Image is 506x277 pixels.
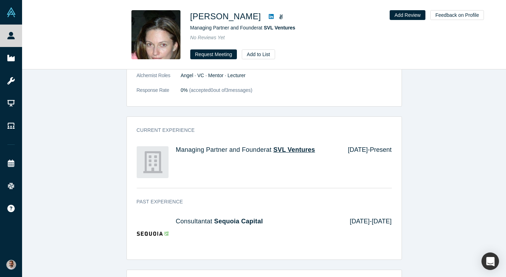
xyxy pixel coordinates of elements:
[137,87,181,101] dt: Response Rate
[6,260,16,270] img: Gotam Bhardwaj's Account
[137,127,382,134] h3: Current Experience
[430,10,484,20] button: Feedback on Profile
[190,35,225,40] span: No Reviews Yet
[176,146,338,154] h4: Managing Partner and Founder at
[137,72,181,87] dt: Alchemist Roles
[176,218,340,225] h4: Consultant at
[390,10,426,20] button: Add Review
[131,10,180,59] img: Vlasta Pokladnikova's Profile Image
[137,198,382,205] h3: Past Experience
[242,49,275,59] button: Add to List
[190,49,237,59] button: Request Meeting
[214,218,263,225] a: Sequoia Capital
[188,87,252,93] span: (accepted 0 out of 3 messages)
[190,25,295,31] span: Managing Partner and Founder at
[190,10,261,23] h1: [PERSON_NAME]
[338,146,392,178] div: [DATE] - Present
[273,146,315,153] a: SVL Ventures
[181,72,392,79] dd: Angel · VC · Mentor · Lecturer
[340,218,391,250] div: [DATE] - [DATE]
[137,146,169,178] img: SVL Ventures's Logo
[137,218,169,250] img: Sequoia Capital's Logo
[264,25,295,31] a: SVL Ventures
[6,7,16,17] img: Alchemist Vault Logo
[181,87,188,93] span: 0%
